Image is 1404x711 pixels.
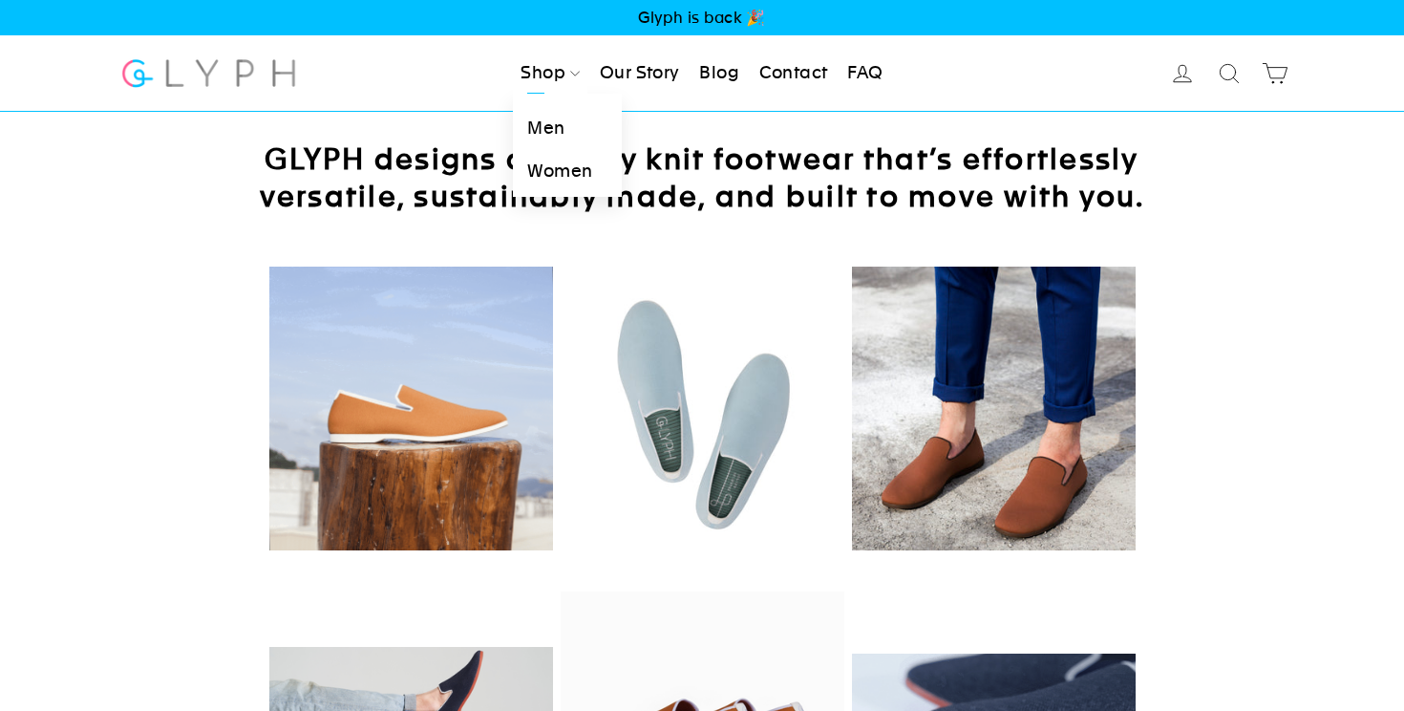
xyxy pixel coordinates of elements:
[513,53,587,95] a: Shop
[513,150,621,193] a: Women
[691,53,747,95] a: Blog
[513,107,621,150] a: Men
[752,53,836,95] a: Contact
[513,53,890,95] ul: Primary
[840,53,890,95] a: FAQ
[1378,273,1404,439] iframe: Glyph - Referral program
[119,48,298,98] img: Glyph
[592,53,688,95] a: Our Story
[224,140,1180,215] h2: GLYPH designs digitally knit footwear that’s effortlessly versatile, sustainably made, and built ...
